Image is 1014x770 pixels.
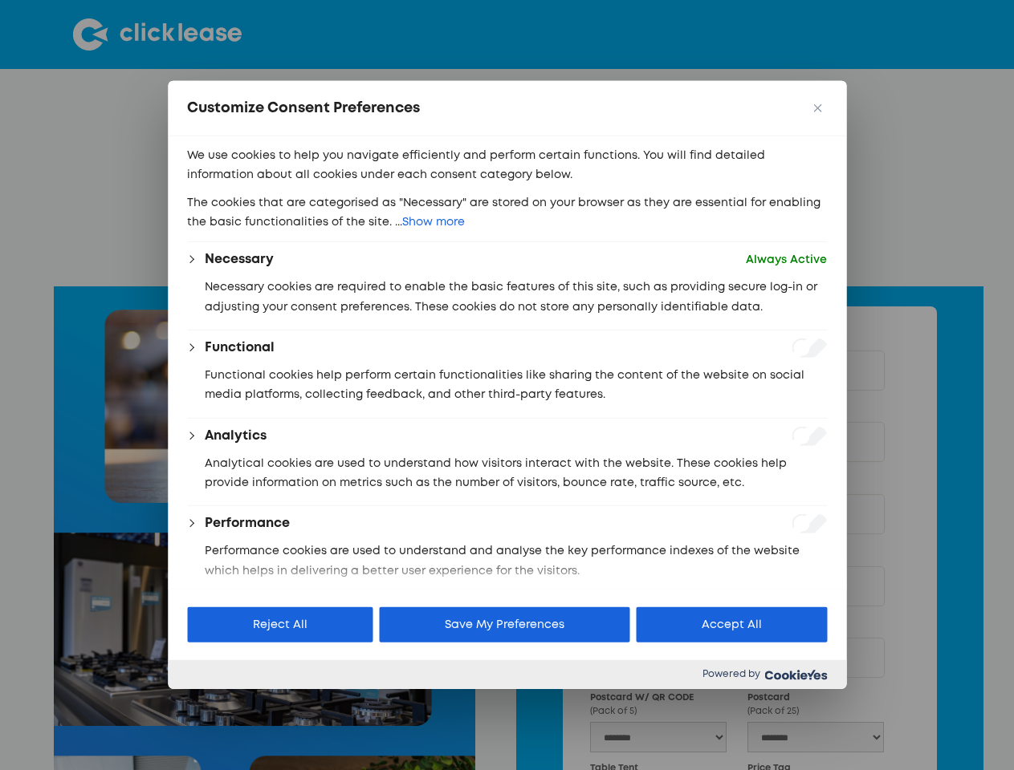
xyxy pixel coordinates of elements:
[792,514,827,533] input: Enable Performance
[402,213,465,232] button: Show more
[205,454,827,493] p: Analytical cookies are used to understand how visitors interact with the website. These cookies h...
[205,338,275,358] button: Functional
[813,104,821,112] img: Close
[168,660,846,689] div: Powered by
[168,81,846,689] div: Customize Consent Preferences
[187,607,373,642] button: Reject All
[205,250,274,269] button: Necessary
[205,366,827,405] p: Functional cookies help perform certain functionalities like sharing the content of the website o...
[205,541,827,581] p: Performance cookies are used to understand and analyse the key performance indexes of the website...
[205,427,267,446] button: Analytics
[205,514,290,533] button: Performance
[379,607,629,642] button: Save My Preferences
[792,427,827,446] input: Enable Analytics
[205,278,827,317] p: Necessary cookies are required to enable the basic features of this site, such as providing secur...
[187,99,420,118] span: Customize Consent Preferences
[792,338,827,358] input: Enable Functional
[187,192,827,232] p: The cookies that are categorised as "Necessary" are stored on your browser as they are essential ...
[636,607,827,642] button: Accept All
[764,670,827,680] img: Cookieyes logo
[808,99,827,118] button: Close
[746,250,827,269] span: Always Active
[187,146,827,185] p: We use cookies to help you navigate efficiently and perform certain functions. You will find deta...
